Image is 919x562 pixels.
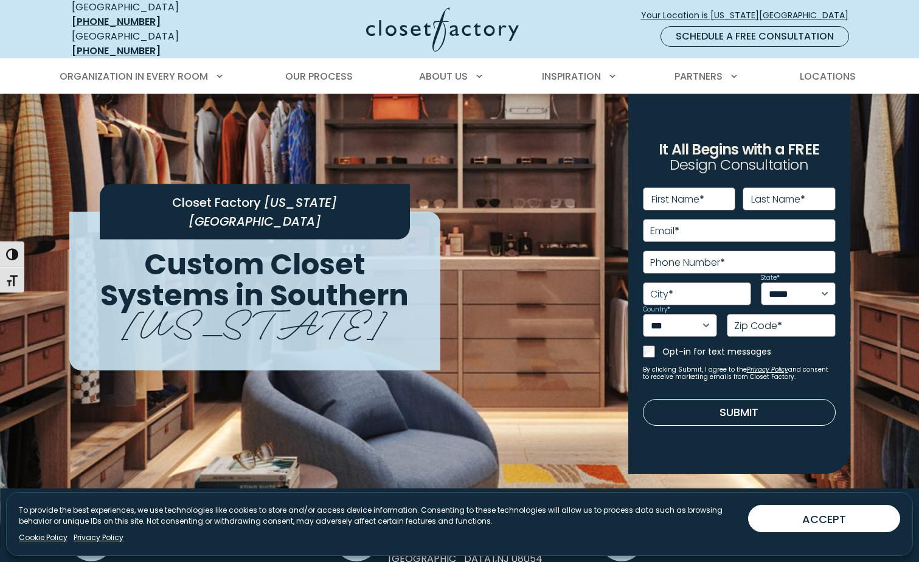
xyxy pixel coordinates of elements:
[748,505,900,532] button: ACCEPT
[747,365,788,374] a: Privacy Policy
[641,9,858,22] span: Your Location is [US_STATE][GEOGRAPHIC_DATA]
[650,226,679,236] label: Email
[659,139,819,159] span: It All Begins with a FREE
[800,69,856,83] span: Locations
[366,7,519,52] img: Closet Factory Logo
[74,532,123,543] a: Privacy Policy
[643,399,836,426] button: Submit
[643,366,836,381] small: By clicking Submit, I agree to the and consent to receive marketing emails from Closet Factory.
[72,44,161,58] a: [PHONE_NUMBER]
[675,69,723,83] span: Partners
[651,195,704,204] label: First Name
[72,15,161,29] a: [PHONE_NUMBER]
[19,532,68,543] a: Cookie Policy
[650,258,725,268] label: Phone Number
[650,290,673,299] label: City
[122,293,387,348] span: [US_STATE]
[640,5,859,26] a: Your Location is [US_STATE][GEOGRAPHIC_DATA]
[734,321,782,331] label: Zip Code
[172,194,261,211] span: Closet Factory
[661,26,849,47] a: Schedule a Free Consultation
[72,29,248,58] div: [GEOGRAPHIC_DATA]
[761,275,780,281] label: State
[51,60,869,94] nav: Primary Menu
[285,69,353,83] span: Our Process
[751,195,805,204] label: Last Name
[189,194,338,230] span: [US_STATE][GEOGRAPHIC_DATA]
[542,69,601,83] span: Inspiration
[419,69,468,83] span: About Us
[19,505,738,527] p: To provide the best experiences, we use technologies like cookies to store and/or access device i...
[100,244,409,316] span: Custom Closet Systems in Southern
[60,69,208,83] span: Organization in Every Room
[662,345,836,358] label: Opt-in for text messages
[670,155,808,175] span: Design Consultation
[643,307,670,313] label: Country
